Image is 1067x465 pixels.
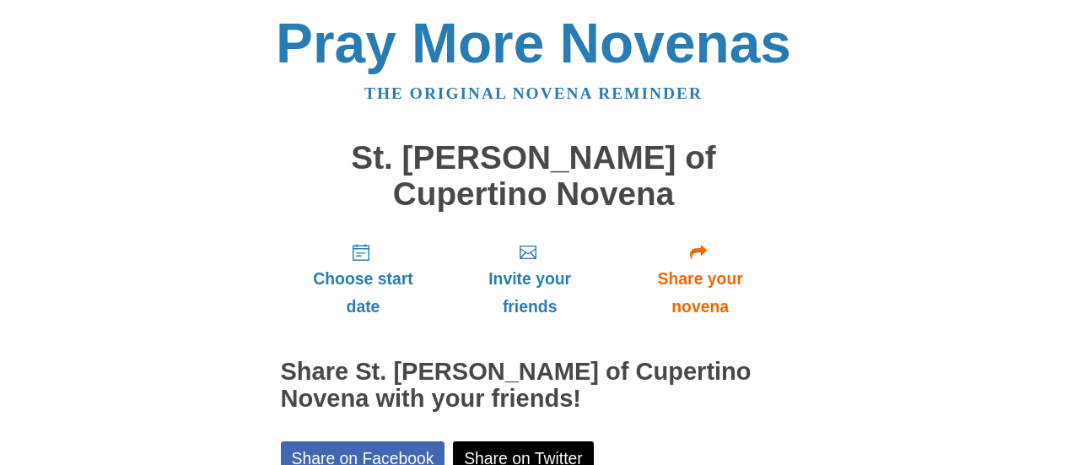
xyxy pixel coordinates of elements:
[276,12,791,74] a: Pray More Novenas
[281,140,787,212] h1: St. [PERSON_NAME] of Cupertino Novena
[631,265,770,321] span: Share your novena
[281,359,787,413] h2: Share St. [PERSON_NAME] of Cupertino Novena with your friends!
[462,265,596,321] span: Invite your friends
[614,229,787,329] a: Share your novena
[281,229,446,329] a: Choose start date
[445,229,613,329] a: Invite your friends
[298,265,429,321] span: Choose start date
[364,84,703,102] a: The original novena reminder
